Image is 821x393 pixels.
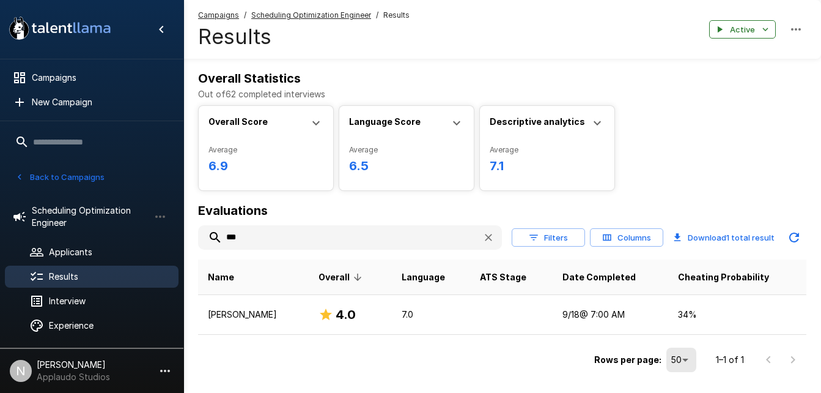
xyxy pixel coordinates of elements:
span: Average [490,144,605,156]
span: Name [208,270,234,285]
h6: 6.9 [208,156,323,176]
h6: 7.1 [490,156,605,176]
b: Descriptive analytics [490,116,585,127]
b: Evaluations [198,203,268,218]
button: Updated Today - 4:05 PM [782,225,806,250]
button: Active [709,20,776,39]
b: Language Score [349,116,421,127]
p: Rows per page: [594,354,661,366]
td: 9/18 @ 7:00 AM [553,295,669,335]
div: 50 [666,348,696,372]
h6: 6.5 [349,156,464,176]
p: 34 % [678,309,797,321]
span: Date Completed [562,270,636,285]
span: / [244,9,246,21]
p: 7.0 [402,309,460,321]
b: Overall Score [208,116,268,127]
u: Campaigns [198,10,239,20]
h6: 4.0 [336,305,356,324]
h4: Results [198,24,410,50]
span: Results [383,9,410,21]
button: Download1 total result [668,225,779,250]
p: Out of 62 completed interviews [198,88,806,100]
span: Average [208,144,323,156]
span: / [376,9,378,21]
p: [PERSON_NAME] [208,309,299,321]
button: Columns [590,228,663,247]
button: Filters [512,228,585,247]
span: ATS Stage [480,270,526,285]
span: Language [402,270,445,285]
p: 1–1 of 1 [716,354,744,366]
span: Cheating Probability [678,270,769,285]
span: Overall [318,270,366,285]
u: Scheduling Optimization Engineer [251,10,371,20]
b: Overall Statistics [198,71,301,86]
span: Average [349,144,464,156]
